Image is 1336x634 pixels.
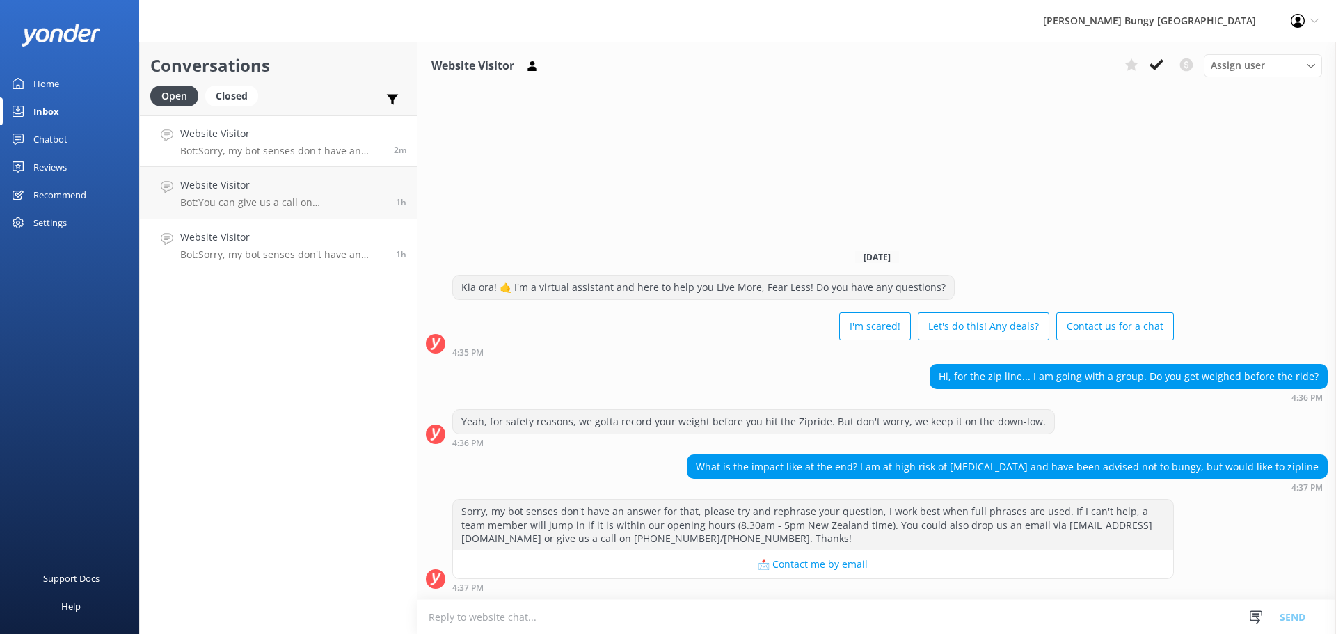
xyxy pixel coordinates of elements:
[452,439,484,447] strong: 4:36 PM
[452,438,1055,447] div: Oct 06 2025 04:36pm (UTC +13:00) Pacific/Auckland
[452,347,1174,357] div: Oct 06 2025 04:35pm (UTC +13:00) Pacific/Auckland
[140,219,417,271] a: Website VisitorBot:Sorry, my bot senses don't have an answer for that, please try and rephrase yo...
[396,248,406,260] span: Oct 06 2025 02:48pm (UTC +13:00) Pacific/Auckland
[180,145,383,157] p: Bot: Sorry, my bot senses don't have an answer for that, please try and rephrase your question, I...
[1204,54,1322,77] div: Assign User
[687,455,1327,479] div: What is the impact like at the end? I am at high risk of [MEDICAL_DATA] and have been advised not...
[453,500,1173,550] div: Sorry, my bot senses don't have an answer for that, please try and rephrase your question, I work...
[150,88,205,103] a: Open
[1291,394,1323,402] strong: 4:36 PM
[180,196,385,209] p: Bot: You can give us a call on [PHONE_NUMBER] or [PHONE_NUMBER] to chat with a crew member. Our o...
[1211,58,1265,73] span: Assign user
[33,125,67,153] div: Chatbot
[33,209,67,237] div: Settings
[180,248,385,261] p: Bot: Sorry, my bot senses don't have an answer for that, please try and rephrase your question, I...
[180,177,385,193] h4: Website Visitor
[453,410,1054,434] div: Yeah, for safety reasons, we gotta record your weight before you hit the Zipride. But don't worry...
[61,592,81,620] div: Help
[396,196,406,208] span: Oct 06 2025 03:35pm (UTC +13:00) Pacific/Auckland
[180,230,385,245] h4: Website Visitor
[33,70,59,97] div: Home
[453,550,1173,578] button: 📩 Contact me by email
[918,312,1049,340] button: Let's do this! Any deals?
[687,482,1328,492] div: Oct 06 2025 04:37pm (UTC +13:00) Pacific/Auckland
[394,144,406,156] span: Oct 06 2025 04:37pm (UTC +13:00) Pacific/Auckland
[33,153,67,181] div: Reviews
[453,276,954,299] div: Kia ora! 🤙 I'm a virtual assistant and here to help you Live More, Fear Less! Do you have any que...
[839,312,911,340] button: I'm scared!
[452,583,1174,592] div: Oct 06 2025 04:37pm (UTC +13:00) Pacific/Auckland
[150,52,406,79] h2: Conversations
[452,349,484,357] strong: 4:35 PM
[930,393,1328,402] div: Oct 06 2025 04:36pm (UTC +13:00) Pacific/Auckland
[205,86,258,106] div: Closed
[855,251,899,263] span: [DATE]
[21,24,101,47] img: yonder-white-logo.png
[140,167,417,219] a: Website VisitorBot:You can give us a call on [PHONE_NUMBER] or [PHONE_NUMBER] to chat with a crew...
[205,88,265,103] a: Closed
[930,365,1327,388] div: Hi, for the zip line... I am going with a group. Do you get weighed before the ride?
[140,115,417,167] a: Website VisitorBot:Sorry, my bot senses don't have an answer for that, please try and rephrase yo...
[452,584,484,592] strong: 4:37 PM
[1291,484,1323,492] strong: 4:37 PM
[431,57,514,75] h3: Website Visitor
[1056,312,1174,340] button: Contact us for a chat
[180,126,383,141] h4: Website Visitor
[33,97,59,125] div: Inbox
[150,86,198,106] div: Open
[33,181,86,209] div: Recommend
[43,564,100,592] div: Support Docs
